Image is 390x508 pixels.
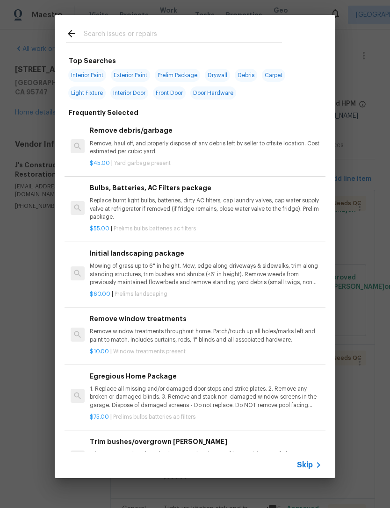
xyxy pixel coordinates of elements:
span: $75.00 [90,414,109,420]
p: | [90,159,322,167]
input: Search issues or repairs [84,28,282,42]
span: Prelims bulbs batteries ac filters [113,414,195,420]
span: $60.00 [90,291,110,297]
h6: Trim bushes/overgrown [PERSON_NAME] [90,436,322,447]
p: 1. Replace all missing and/or damaged door stops and strike plates. 2. Remove any broken or damag... [90,385,322,409]
p: Trim overgrown hegdes & bushes around perimeter of home giving 12" of clearance. Properly dispose... [90,451,322,466]
span: $45.00 [90,160,110,166]
p: | [90,290,322,298]
span: Drywall [205,69,230,82]
span: Interior Door [110,86,148,100]
span: Prelims bulbs batteries ac filters [114,226,196,231]
span: Light Fixture [68,86,106,100]
span: Prelims landscaping [115,291,167,297]
p: Remove, haul off, and properly dispose of any debris left by seller to offsite location. Cost est... [90,140,322,156]
span: Exterior Paint [111,69,150,82]
span: Front Door [153,86,186,100]
span: Carpet [262,69,285,82]
h6: Remove window treatments [90,314,322,324]
p: Replace burnt light bulbs, batteries, dirty AC filters, cap laundry valves, cap water supply valv... [90,197,322,221]
h6: Bulbs, Batteries, AC Filters package [90,183,322,193]
span: $55.00 [90,226,109,231]
span: Interior Paint [68,69,106,82]
h6: Initial landscaping package [90,248,322,258]
h6: Top Searches [69,56,116,66]
p: Mowing of grass up to 6" in height. Mow, edge along driveways & sidewalks, trim along standing st... [90,262,322,286]
h6: Remove debris/garbage [90,125,322,136]
span: Skip [297,460,313,470]
span: $10.00 [90,349,109,354]
span: Prelim Package [155,69,200,82]
p: | [90,348,322,356]
h6: Frequently Selected [69,107,138,118]
span: Door Hardware [190,86,236,100]
p: Remove window treatments throughout home. Patch/touch up all holes/marks left and paint to match.... [90,328,322,343]
p: | [90,413,322,421]
span: Window treatments present [113,349,186,354]
span: Debris [235,69,257,82]
h6: Egregious Home Package [90,371,322,381]
span: Yard garbage present [114,160,171,166]
p: | [90,225,322,233]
